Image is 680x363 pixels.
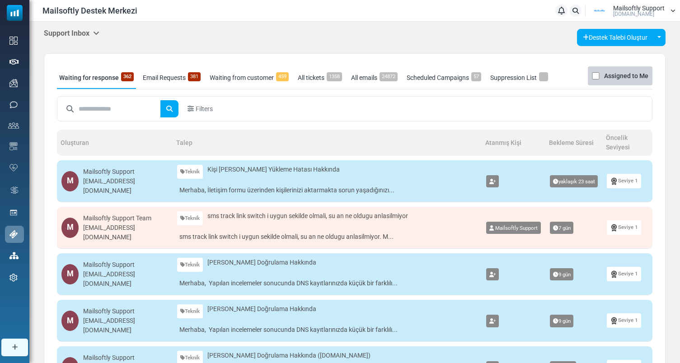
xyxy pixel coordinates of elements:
img: email-templates-icon.svg [9,142,18,150]
a: Seviye 1 [607,220,641,234]
a: User Logo Mailsoftly Support [DOMAIN_NAME] [588,4,675,18]
a: Mailsoftly Support [486,222,541,234]
a: Email Requests381 [141,66,203,89]
img: dashboard-icon.svg [9,37,18,45]
img: domain-health-icon.svg [9,164,18,171]
span: 1358 [327,72,342,81]
div: M [61,311,79,331]
th: Bekleme Süresi [545,130,603,156]
a: Destek Talebi Oluştur [577,29,653,46]
div: [EMAIL_ADDRESS][DOMAIN_NAME] [83,316,168,335]
div: Mailsoftly Support [83,353,168,363]
a: Teknik [177,211,203,225]
th: Atanmış Kişi [482,130,545,156]
span: 24872 [380,72,398,81]
a: All tickets1358 [295,66,344,89]
span: 381 [188,72,201,81]
div: [EMAIL_ADDRESS][DOMAIN_NAME] [83,177,168,195]
div: Mailsoftly Support [83,167,168,177]
span: Mailsoftly Destek Merkezi [42,5,137,17]
th: Oluşturan [57,130,173,156]
span: Mailsoftly Support [613,5,665,11]
a: Waiting for response362 [57,66,136,89]
a: Waiting from customer459 [207,66,291,89]
a: Teknik [177,258,203,272]
img: landing_pages.svg [9,209,18,217]
span: Kişi [PERSON_NAME] Yükleme Hatası Hakkında [207,165,340,174]
div: M [61,171,79,191]
a: Suppression List [488,66,550,89]
img: contacts-icon.svg [8,122,19,129]
img: support-icon-active.svg [9,230,18,238]
a: Merhaba, Yapılan incelemeler sonucunda DNS kayıtlarınızda küçük bir farklılı... [177,276,477,290]
a: Seviye 1 [607,313,641,327]
span: 57 [471,72,481,81]
img: sms-icon.png [9,101,18,109]
img: campaigns-icon.png [9,79,18,87]
div: Mailsoftly Support [83,260,168,270]
div: M [61,264,79,284]
span: 459 [276,72,289,81]
div: Mailsoftly Support [83,307,168,316]
span: 7 gün [550,222,574,234]
a: All emails24872 [349,66,400,89]
a: Merhaba, Yapılan incelemeler sonucunda DNS kayıtlarınızda küçük bir farklılı... [177,323,477,337]
img: workflow.svg [9,185,19,195]
span: [DOMAIN_NAME] [613,11,654,17]
a: Scheduled Campaigns57 [404,66,483,89]
a: Seviye 1 [607,267,641,281]
div: M [61,218,79,238]
a: Teknik [177,165,203,179]
span: [PERSON_NAME] Doğrulama Hakkında [207,258,316,267]
a: Merhaba, İletişim formu üzerinden kişilerinizi aktarmakta sorun yaşadığınızı... [177,183,477,197]
img: User Logo [588,4,611,18]
span: yaklaşık 23 saat [550,175,598,188]
img: mailsoftly_icon_blue_white.svg [7,5,23,21]
span: Mailsoftly Support [495,225,538,231]
span: sms track link switch i uygun sekilde olmali, su an ne oldugu anlasilmiyor [207,211,408,221]
div: Mailsoftly Support Team [83,214,168,223]
img: settings-icon.svg [9,274,18,282]
div: [EMAIL_ADDRESS][DOMAIN_NAME] [83,223,168,242]
span: 362 [121,72,134,81]
a: sms track link switch i uygun sekilde olmali, su an ne oldugu anlasilmiyor. M... [177,230,477,244]
th: Talep [173,130,482,156]
th: Öncelik Seviyesi [602,130,652,156]
h5: Support Inbox [44,29,99,37]
span: [PERSON_NAME] Doğrulama Hakkında [207,304,316,314]
a: Teknik [177,304,203,318]
span: 9 gün [550,315,574,327]
span: [PERSON_NAME] Doğrulama Hakkında ([DOMAIN_NAME]) [207,351,370,360]
a: Seviye 1 [607,174,641,188]
label: Assigned to Me [604,70,648,81]
div: [EMAIL_ADDRESS][DOMAIN_NAME] [83,270,168,289]
span: Filters [196,104,213,114]
span: 9 gün [550,268,574,281]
